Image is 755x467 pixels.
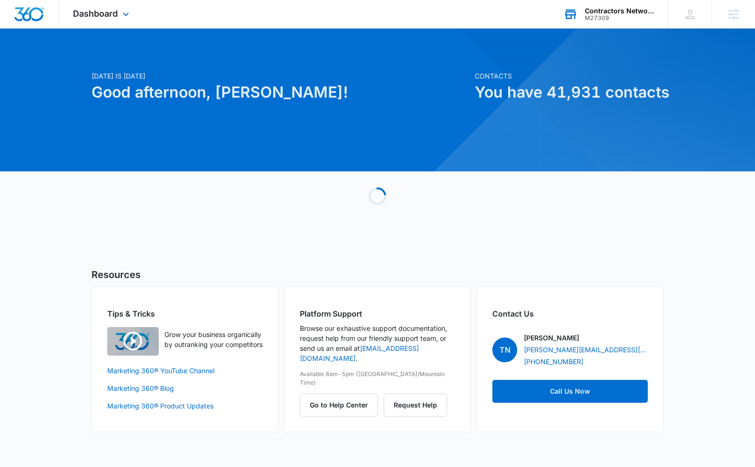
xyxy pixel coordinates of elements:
h1: Good afternoon, [PERSON_NAME]! [92,81,469,104]
a: [PHONE_NUMBER] [524,357,583,367]
p: [PERSON_NAME] [524,333,579,343]
span: Dashboard [73,9,118,19]
h2: Tips & Tricks [107,308,263,319]
div: account name [585,7,654,15]
a: Request Help [384,401,447,409]
a: Marketing 360® Blog [107,383,263,393]
span: TN [492,338,517,362]
p: [DATE] is [DATE] [92,71,469,81]
h1: You have 41,931 contacts [475,81,663,104]
button: Request Help [384,394,447,417]
a: Marketing 360® YouTube Channel [107,366,263,376]
div: account id [585,15,654,21]
p: Available 8am-5pm ([GEOGRAPHIC_DATA]/Mountain Time) [300,370,455,387]
img: Quick Overview Video [107,327,159,356]
p: Contacts [475,71,663,81]
a: [PERSON_NAME][EMAIL_ADDRESS][PERSON_NAME][DOMAIN_NAME] [524,345,648,355]
a: Go to Help Center [300,401,384,409]
p: Grow your business organically by outranking your competitors [164,329,263,349]
h5: Resources [92,268,663,282]
a: Marketing 360® Product Updates [107,401,263,411]
h2: Contact Us [492,308,648,319]
p: Browse our exhaustive support documentation, request help from our friendly support team, or send... [300,323,455,363]
button: Go to Help Center [300,394,378,417]
a: Call Us Now [492,380,648,403]
h2: Platform Support [300,308,455,319]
